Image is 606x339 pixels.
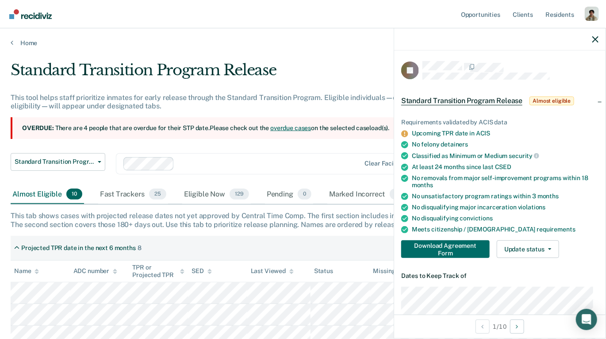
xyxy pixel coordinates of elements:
[476,320,490,334] button: Previous Opportunity
[373,267,420,275] div: Missing Criteria
[98,185,168,204] div: Fast Trackers
[441,141,468,148] span: detainers
[314,267,333,275] div: Status
[21,244,136,252] div: Projected TPR date in the next 6 months
[14,267,39,275] div: Name
[576,309,597,330] div: Open Intercom Messenger
[394,315,606,338] div: 1 / 10
[73,267,118,275] div: ADC number
[401,240,493,258] a: Navigate to form link
[412,204,598,211] div: No disqualifying major incarceration
[327,185,405,204] div: Marked Incorrect
[11,212,595,228] div: This tab shows cases with projected release dates not yet approved by Central Time Comp. The firs...
[412,163,598,171] div: At least 24 months since last
[412,141,598,148] div: No felony
[390,189,403,200] span: 0
[66,189,82,200] span: 10
[9,9,52,19] img: Recidiviz
[11,61,465,86] div: Standard Transition Program Release
[412,226,598,233] div: Meets citizenship / [DEMOGRAPHIC_DATA]
[537,193,559,200] span: months
[265,185,313,204] div: Pending
[11,93,465,110] div: This tool helps staff prioritize inmates for early release through the Standard Transition Progra...
[412,193,598,200] div: No unsatisfactory program ratings within 3
[412,215,598,222] div: No disqualifying
[298,189,311,200] span: 0
[585,7,599,21] button: Profile dropdown button
[192,267,212,275] div: SED
[495,163,511,170] span: CSED
[510,320,524,334] button: Next Opportunity
[412,174,598,189] div: No removals from major self-improvement programs within 18
[149,189,166,200] span: 25
[497,240,559,258] button: Update status
[509,152,540,159] span: security
[518,204,546,211] span: violations
[460,215,493,222] span: convictions
[401,96,522,105] span: Standard Transition Program Release
[412,181,433,189] span: months
[22,124,54,131] strong: Overdue:
[529,96,574,105] span: Almost eligible
[230,189,249,200] span: 129
[15,158,94,166] span: Standard Transition Program Release
[394,87,606,115] div: Standard Transition Program ReleaseAlmost eligible
[412,130,598,137] div: Upcoming TPR date in ACIS
[270,124,311,131] a: overdue cases
[401,240,490,258] button: Download Agreement Form
[182,185,251,204] div: Eligible Now
[365,160,408,167] div: Clear facilities
[412,152,598,160] div: Classified as Minimum or Medium
[11,117,465,139] section: There are 4 people that are overdue for their STP date. Please check out the on the selected case...
[537,226,575,233] span: requirements
[132,264,184,279] div: TPR or Projected TPR
[138,244,142,252] div: 8
[401,272,598,280] dt: Dates to Keep Track of
[401,119,598,126] div: Requirements validated by ACIS data
[11,39,595,47] a: Home
[11,185,84,204] div: Almost Eligible
[251,267,294,275] div: Last Viewed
